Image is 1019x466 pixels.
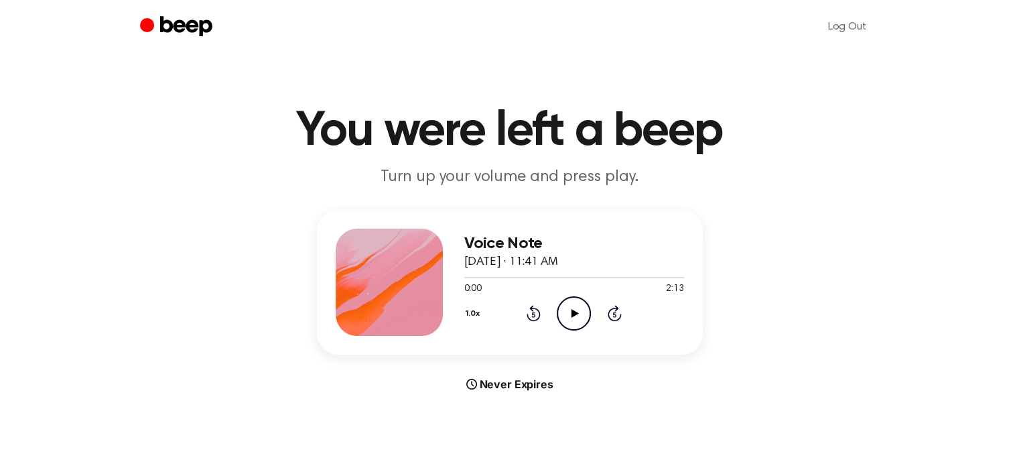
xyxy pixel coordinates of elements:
[253,166,767,188] p: Turn up your volume and press play.
[167,107,853,156] h1: You were left a beep
[140,14,216,40] a: Beep
[464,256,558,268] span: [DATE] · 11:41 AM
[464,302,485,325] button: 1.0x
[464,235,684,253] h3: Voice Note
[666,282,683,296] span: 2:13
[317,376,703,392] div: Never Expires
[464,282,482,296] span: 0:00
[815,11,880,43] a: Log Out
